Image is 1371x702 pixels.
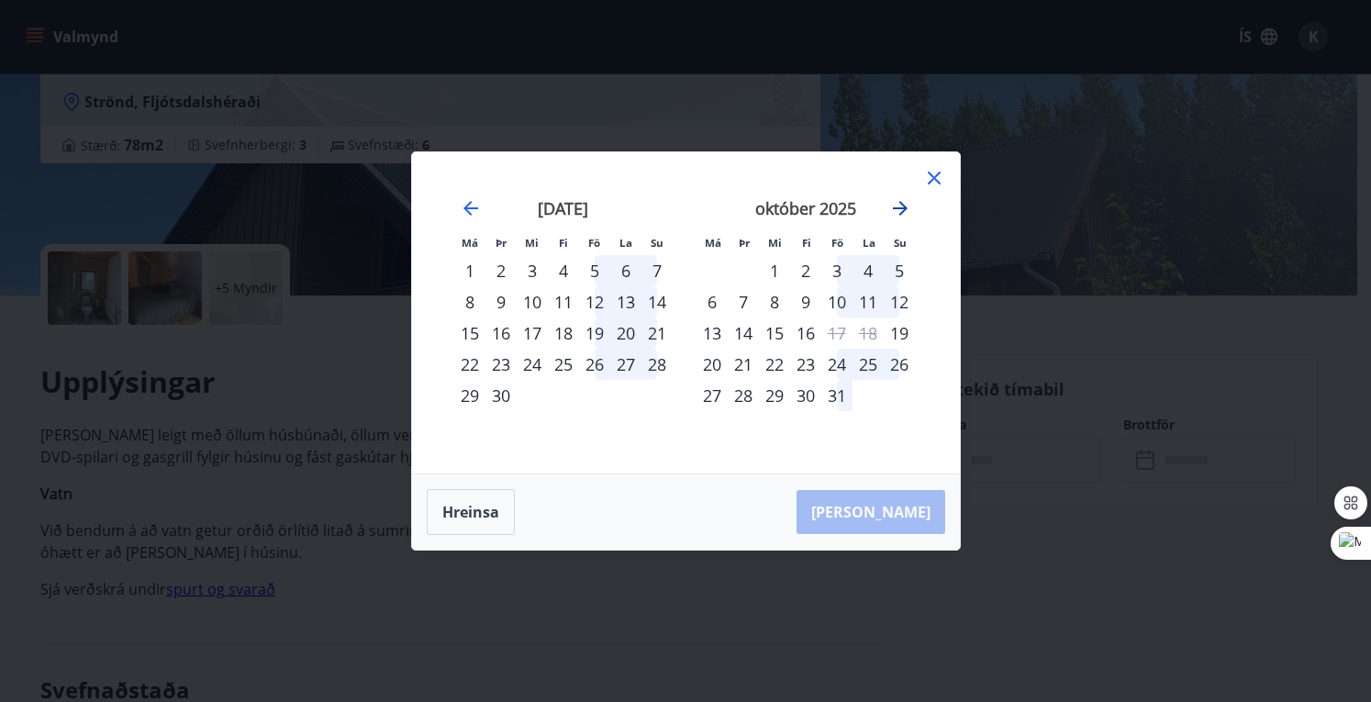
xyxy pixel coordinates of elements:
[853,286,884,318] td: Choose laugardagur, 11. október 2025 as your check-in date. It’s available.
[485,380,517,411] div: 30
[579,318,610,349] td: Choose föstudagur, 19. september 2025 as your check-in date. It’s available.
[517,318,548,349] td: Choose miðvikudagur, 17. september 2025 as your check-in date. It’s available.
[641,286,673,318] div: 14
[538,197,588,219] strong: [DATE]
[517,286,548,318] td: Choose miðvikudagur, 10. september 2025 as your check-in date. It’s available.
[610,349,641,380] div: 27
[884,349,915,380] td: Choose sunnudagur, 26. október 2025 as your check-in date. It’s available.
[548,318,579,349] div: 18
[790,349,821,380] td: Choose fimmtudagur, 23. október 2025 as your check-in date. It’s available.
[697,380,728,411] div: 27
[728,380,759,411] td: Choose þriðjudagur, 28. október 2025 as your check-in date. It’s available.
[462,236,478,250] small: Má
[821,318,853,349] div: Aðeins útritun í boði
[610,255,641,286] div: 6
[697,318,728,349] td: Choose mánudagur, 13. október 2025 as your check-in date. It’s available.
[768,236,782,250] small: Mi
[821,255,853,286] td: Choose föstudagur, 3. október 2025 as your check-in date. It’s available.
[853,286,884,318] div: 11
[610,318,641,349] td: Choose laugardagur, 20. september 2025 as your check-in date. It’s available.
[705,236,721,250] small: Má
[579,318,610,349] div: 19
[454,255,485,286] td: Choose mánudagur, 1. september 2025 as your check-in date. It’s available.
[548,349,579,380] div: 25
[641,286,673,318] td: Choose sunnudagur, 14. september 2025 as your check-in date. It’s available.
[728,349,759,380] div: 21
[759,286,790,318] div: 8
[759,255,790,286] div: 1
[485,255,517,286] td: Choose þriðjudagur, 2. september 2025 as your check-in date. It’s available.
[884,286,915,318] div: 12
[548,255,579,286] div: 4
[790,349,821,380] div: 23
[739,236,750,250] small: Þr
[454,255,485,286] div: Aðeins innritun í boði
[454,286,485,318] td: Choose mánudagur, 8. september 2025 as your check-in date. It’s available.
[759,318,790,349] div: 15
[697,349,728,380] td: Choose mánudagur, 20. október 2025 as your check-in date. It’s available.
[821,380,853,411] td: Choose föstudagur, 31. október 2025 as your check-in date. It’s available.
[579,255,610,286] td: Choose föstudagur, 5. september 2025 as your check-in date. It’s available.
[853,255,884,286] td: Choose laugardagur, 4. október 2025 as your check-in date. It’s available.
[579,349,610,380] div: 26
[884,318,915,349] div: Aðeins innritun í boði
[790,255,821,286] td: Choose fimmtudagur, 2. október 2025 as your check-in date. It’s available.
[579,286,610,318] div: 12
[485,349,517,380] div: 23
[579,286,610,318] td: Choose föstudagur, 12. september 2025 as your check-in date. It’s available.
[884,255,915,286] td: Choose sunnudagur, 5. október 2025 as your check-in date. It’s available.
[610,255,641,286] td: Choose laugardagur, 6. september 2025 as your check-in date. It’s available.
[728,349,759,380] td: Choose þriðjudagur, 21. október 2025 as your check-in date. It’s available.
[496,236,507,250] small: Þr
[853,349,884,380] div: 25
[641,318,673,349] div: 21
[889,197,911,219] div: Move forward to switch to the next month.
[454,380,485,411] div: 29
[454,349,485,380] td: Choose mánudagur, 22. september 2025 as your check-in date. It’s available.
[697,286,728,318] div: 6
[790,255,821,286] div: 2
[579,255,610,286] div: 5
[790,286,821,318] div: 9
[517,255,548,286] td: Choose miðvikudagur, 3. september 2025 as your check-in date. It’s available.
[517,349,548,380] td: Choose miðvikudagur, 24. september 2025 as your check-in date. It’s available.
[548,349,579,380] td: Choose fimmtudagur, 25. september 2025 as your check-in date. It’s available.
[853,318,884,349] td: Not available. laugardagur, 18. október 2025
[641,349,673,380] div: 28
[759,380,790,411] div: 29
[454,286,485,318] div: 8
[427,489,515,535] button: Hreinsa
[485,318,517,349] div: 16
[802,236,811,250] small: Fi
[728,318,759,349] td: Choose þriðjudagur, 14. október 2025 as your check-in date. It’s available.
[759,380,790,411] td: Choose miðvikudagur, 29. október 2025 as your check-in date. It’s available.
[894,236,907,250] small: Su
[485,255,517,286] div: 2
[548,286,579,318] td: Choose fimmtudagur, 11. september 2025 as your check-in date. It’s available.
[728,318,759,349] div: 14
[548,318,579,349] td: Choose fimmtudagur, 18. september 2025 as your check-in date. It’s available.
[485,318,517,349] td: Choose þriðjudagur, 16. september 2025 as your check-in date. It’s available.
[460,197,482,219] div: Move backward to switch to the previous month.
[853,349,884,380] td: Choose laugardagur, 25. október 2025 as your check-in date. It’s available.
[790,286,821,318] td: Choose fimmtudagur, 9. október 2025 as your check-in date. It’s available.
[610,318,641,349] div: 20
[790,318,821,349] div: 16
[853,255,884,286] div: 4
[610,349,641,380] td: Choose laugardagur, 27. september 2025 as your check-in date. It’s available.
[759,349,790,380] td: Choose miðvikudagur, 22. október 2025 as your check-in date. It’s available.
[559,236,568,250] small: Fi
[790,380,821,411] td: Choose fimmtudagur, 30. október 2025 as your check-in date. It’s available.
[641,255,673,286] div: 7
[831,236,843,250] small: Fö
[697,380,728,411] td: Choose mánudagur, 27. október 2025 as your check-in date. It’s available.
[759,255,790,286] td: Choose miðvikudagur, 1. október 2025 as your check-in date. It’s available.
[884,349,915,380] div: 26
[485,286,517,318] td: Choose þriðjudagur, 9. september 2025 as your check-in date. It’s available.
[884,286,915,318] td: Choose sunnudagur, 12. október 2025 as your check-in date. It’s available.
[728,380,759,411] div: 28
[697,318,728,349] div: 13
[641,255,673,286] td: Choose sunnudagur, 7. september 2025 as your check-in date. It’s available.
[548,255,579,286] td: Choose fimmtudagur, 4. september 2025 as your check-in date. It’s available.
[790,318,821,349] td: Choose fimmtudagur, 16. október 2025 as your check-in date. It’s available.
